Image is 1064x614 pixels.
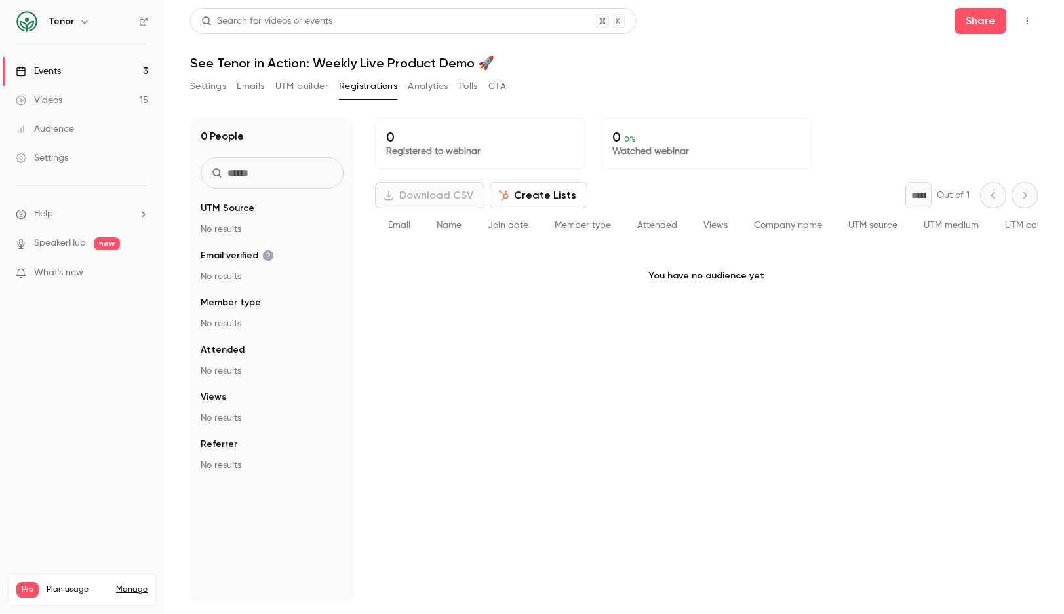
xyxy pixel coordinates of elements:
div: Videos [16,94,62,107]
h6: Tenor [49,15,74,28]
span: Plan usage [47,585,108,595]
img: Tenor [16,11,37,32]
span: What's new [34,266,83,280]
iframe: Noticeable Trigger [132,267,148,279]
p: You have no audience yet [375,243,1038,309]
span: Views [703,221,728,230]
p: No results [201,223,344,236]
p: Registered to webinar [386,145,574,158]
h1: 0 People [201,128,244,144]
p: No results [201,270,344,283]
span: Email verified [201,249,274,262]
span: UTM medium [924,221,979,230]
p: Out of 1 [937,189,970,202]
button: Polls [459,76,478,97]
span: Attended [637,221,677,230]
p: No results [201,459,344,472]
button: Registrations [339,76,397,97]
button: Create Lists [490,182,587,208]
section: facet-groups [201,202,344,472]
span: Company name [754,221,822,230]
span: 0 % [624,134,636,144]
span: Pro [16,582,39,598]
div: Audience [16,123,74,136]
button: UTM builder [275,76,328,97]
a: SpeakerHub [34,237,86,250]
button: Analytics [408,76,448,97]
h1: See Tenor in Action: Weekly Live Product Demo 🚀 [190,55,1038,71]
span: UTM Source [201,202,254,215]
p: No results [201,364,344,377]
button: Share [955,8,1006,34]
span: Email [388,221,410,230]
span: Name [437,221,462,230]
span: Member type [555,221,611,230]
button: Settings [190,76,226,97]
div: Search for videos or events [201,14,332,28]
span: Member type [201,296,261,309]
p: 0 [386,129,574,145]
p: No results [201,412,344,425]
li: help-dropdown-opener [16,207,148,221]
a: Manage [116,585,148,595]
span: Attended [201,343,245,356]
span: Referrer [201,438,237,451]
span: Join date [488,221,528,230]
p: Watched webinar [612,145,800,158]
span: new [94,237,120,250]
p: No results [201,317,344,330]
span: UTM source [848,221,897,230]
button: CTA [488,76,506,97]
div: Events [16,65,61,78]
span: Help [34,207,53,221]
span: Views [201,391,226,404]
p: 0 [612,129,800,145]
button: Emails [237,76,264,97]
div: Settings [16,151,68,164]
